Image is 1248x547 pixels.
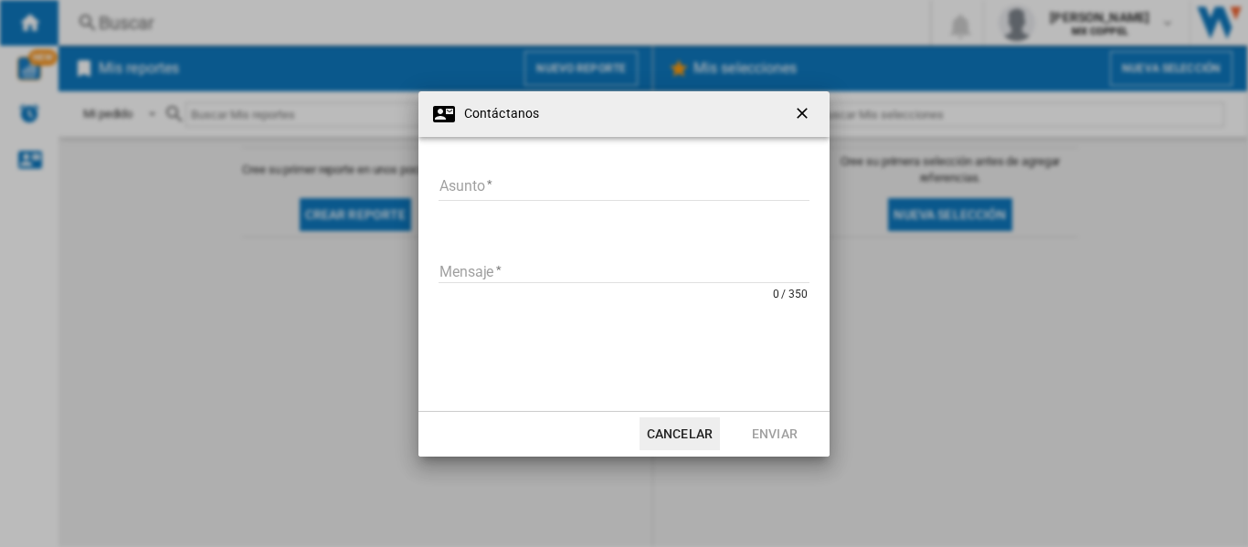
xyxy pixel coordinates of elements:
button: getI18NText('BUTTONS.CLOSE_DIALOG') [786,96,822,132]
ng-md-icon: getI18NText('BUTTONS.CLOSE_DIALOG') [793,104,815,126]
button: Enviar [735,417,815,450]
button: Cancelar [640,417,720,450]
div: 0 / 350 [773,283,809,300]
h4: Contáctanos [455,105,539,123]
